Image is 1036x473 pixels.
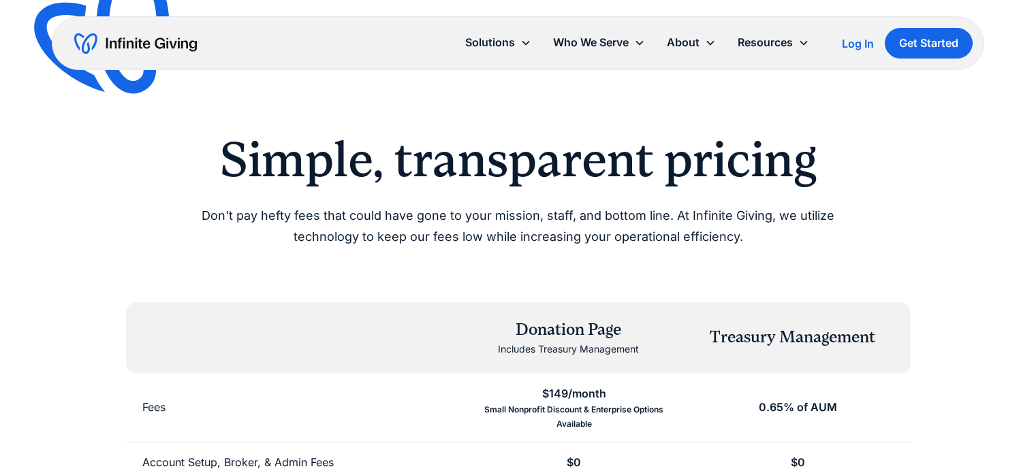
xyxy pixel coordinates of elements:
a: Log In [842,35,874,52]
a: home [74,33,197,54]
div: About [667,33,700,52]
div: Donation Page [498,319,639,342]
div: Solutions [465,33,515,52]
div: Includes Treasury Management [498,341,639,357]
div: Account Setup, Broker, & Admin Fees [142,453,334,472]
div: Fees [142,398,166,417]
div: $149/month [542,385,606,403]
div: Log In [842,38,874,49]
div: Who We Serve [553,33,629,52]
div: Resources [727,28,820,57]
a: Get Started [885,28,973,59]
div: $0 [791,453,805,472]
p: Don't pay hefty fees that could have gone to your mission, staff, and bottom line. At Infinite Gi... [170,206,867,247]
div: Resources [738,33,793,52]
div: Treasury Management [710,326,875,349]
div: $0 [567,453,581,472]
div: Who We Serve [542,28,656,57]
div: About [656,28,727,57]
div: 0.65% of AUM [759,398,837,417]
div: Solutions [454,28,542,57]
div: Small Nonprofit Discount & Enterprise Options Available [478,403,670,431]
h2: Simple, transparent pricing [170,131,867,189]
